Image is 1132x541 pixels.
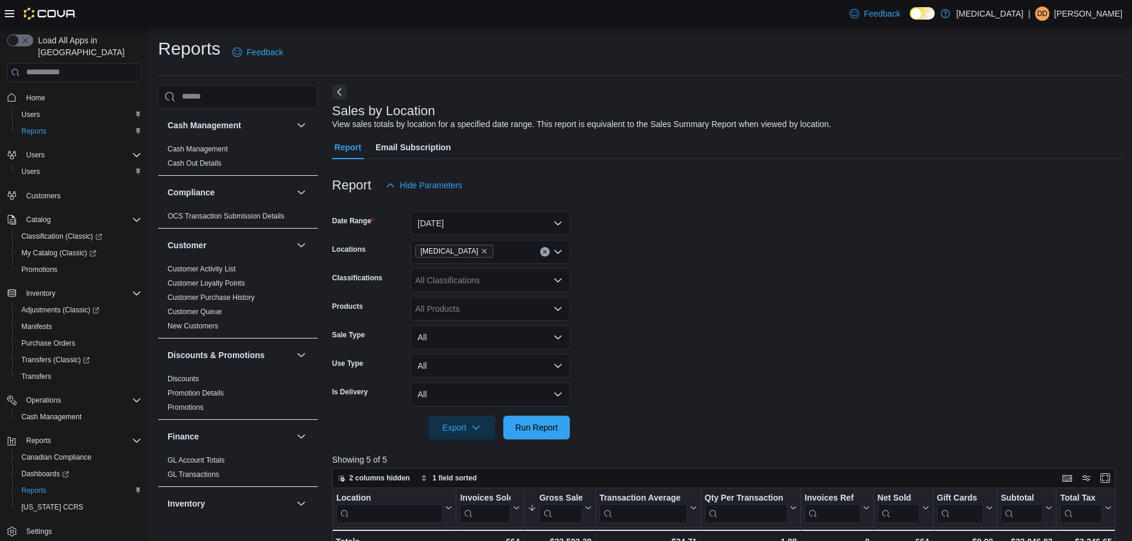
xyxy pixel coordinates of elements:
span: Reports [17,483,141,498]
a: Customers [21,189,65,203]
a: My Catalog (Classic) [17,246,101,260]
span: Inventory [26,289,55,298]
span: Cash Management [21,412,81,422]
span: Reports [21,126,46,136]
button: Invoices Ref [805,492,869,523]
h3: Sales by Location [332,104,436,118]
button: Finance [294,429,308,444]
button: Transfers [12,368,146,385]
a: [US_STATE] CCRS [17,500,88,514]
button: Reports [21,434,56,448]
span: Washington CCRS [17,500,141,514]
a: Discounts [168,375,199,383]
a: Promotions [168,403,204,412]
span: Customer Queue [168,307,222,317]
button: Remove Muse from selection in this group [481,248,488,255]
button: Keyboard shortcuts [1060,471,1074,485]
span: My Catalog (Classic) [21,248,96,258]
button: Home [2,89,146,106]
a: My Catalog (Classic) [12,245,146,261]
a: Customer Activity List [168,265,236,273]
button: [US_STATE] CCRS [12,499,146,515]
a: Feedback [845,2,905,26]
span: Users [21,148,141,162]
span: Settings [26,527,52,536]
p: [MEDICAL_DATA] [956,7,1023,21]
button: Reports [12,123,146,140]
button: Settings [2,523,146,540]
span: Feedback [864,8,900,20]
h3: Inventory [168,498,205,510]
span: Dashboards [21,469,69,479]
span: Reports [26,436,51,445]
button: 1 field sorted [416,471,482,485]
a: Cash Management [168,145,228,153]
button: Transaction Average [599,492,696,523]
button: Compliance [168,186,292,198]
div: Qty Per Transaction [705,492,787,504]
label: Use Type [332,359,363,368]
span: Operations [26,396,61,405]
button: Inventory [294,496,308,511]
span: Reports [21,434,141,448]
button: Catalog [21,213,55,227]
button: 2 columns hidden [333,471,415,485]
span: Manifests [21,322,52,331]
a: Reports [17,124,51,138]
a: Reports [17,483,51,498]
span: Users [26,150,45,160]
a: Classification (Classic) [12,228,146,245]
span: Home [21,90,141,105]
div: Diego de Azevedo [1035,7,1049,21]
button: Purchase Orders [12,335,146,352]
button: Discounts & Promotions [168,349,292,361]
button: Qty Per Transaction [705,492,797,523]
button: Users [2,147,146,163]
h3: Customer [168,239,206,251]
button: Hide Parameters [381,173,467,197]
div: Location [336,492,443,523]
button: All [411,382,570,406]
span: Customer Purchase History [168,293,255,302]
label: Sale Type [332,330,365,340]
p: [PERSON_NAME] [1054,7,1122,21]
span: [MEDICAL_DATA] [421,245,478,257]
span: Classification (Classic) [21,232,102,241]
button: Inventory [21,286,60,300]
button: Invoices Sold [460,492,519,523]
h3: Report [332,178,371,192]
div: Gross Sales [539,492,582,504]
button: Enter fullscreen [1098,471,1112,485]
button: All [411,354,570,378]
div: Subtotal [1001,492,1043,504]
button: Promotions [12,261,146,278]
button: [DATE] [411,211,570,235]
span: Home [26,93,45,103]
div: Invoices Ref [805,492,860,523]
button: Total Tax [1060,492,1112,523]
div: Compliance [158,209,318,228]
span: Customers [26,191,61,201]
span: Reports [21,486,46,495]
div: Total Tax [1060,492,1102,523]
span: Hide Parameters [400,179,462,191]
span: Promotion Details [168,388,224,398]
label: Locations [332,245,366,254]
div: Net Sold [877,492,919,523]
button: Cash Management [12,409,146,425]
a: Users [17,107,45,122]
button: Canadian Compliance [12,449,146,466]
div: Transaction Average [599,492,687,523]
span: Canadian Compliance [21,453,92,462]
a: Customer Loyalty Points [168,279,245,287]
a: GL Transactions [168,470,219,479]
span: Inventory [21,286,141,300]
h3: Finance [168,431,199,442]
a: Classification (Classic) [17,229,107,243]
button: Open list of options [553,304,563,314]
span: GL Account Totals [168,455,225,465]
button: Open list of options [553,247,563,257]
span: Dd [1037,7,1047,21]
button: Discounts & Promotions [294,348,308,362]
